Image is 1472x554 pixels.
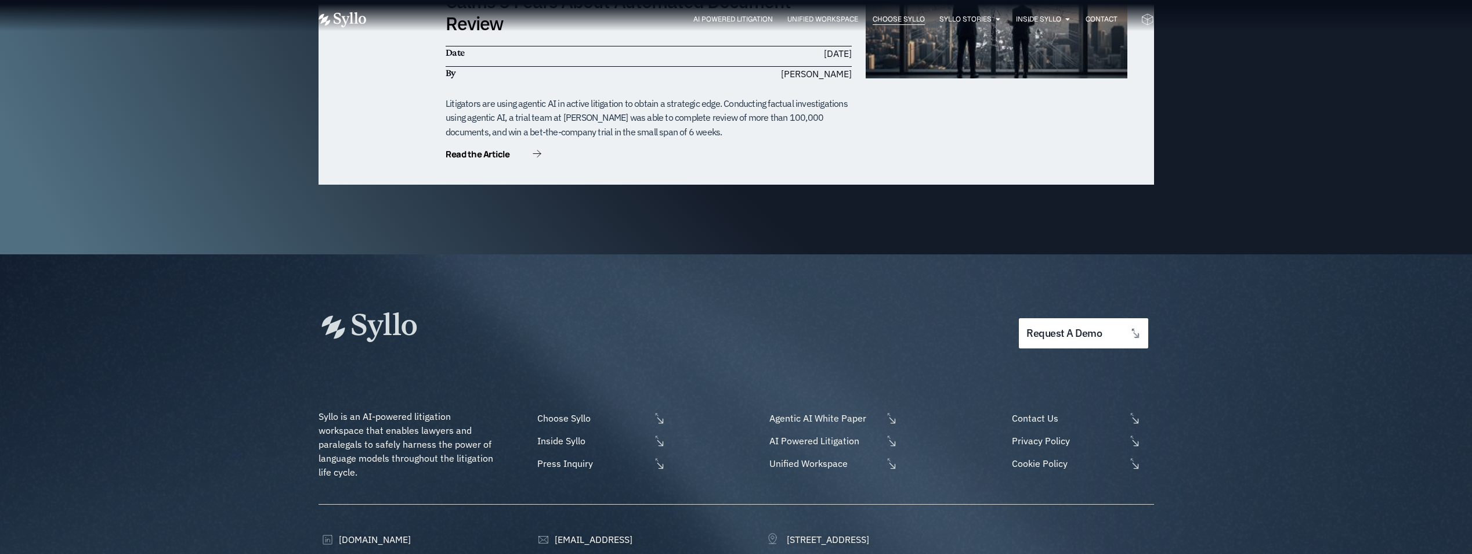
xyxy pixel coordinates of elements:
[939,14,992,24] a: Syllo Stories
[552,533,632,546] span: [EMAIL_ADDRESS]
[446,46,643,59] h6: Date
[784,533,869,546] span: [STREET_ADDRESS]
[446,150,509,159] span: Read the Article
[766,411,883,425] span: Agentic AI White Paper
[1026,328,1102,339] span: request a demo
[336,533,411,546] span: [DOMAIN_NAME]
[534,434,666,448] a: Inside Syllo
[787,14,858,24] a: Unified Workspace
[1009,411,1153,425] a: Contact Us
[534,456,650,470] span: Press Inquiry
[446,150,541,161] a: Read the Article
[766,456,883,470] span: Unified Workspace
[693,14,773,24] a: AI Powered Litigation
[766,411,898,425] a: Agentic AI White Paper
[766,434,898,448] a: AI Powered Litigation
[766,434,883,448] span: AI Powered Litigation
[389,14,1117,25] nav: Menu
[534,533,632,546] a: [EMAIL_ADDRESS]
[1016,14,1061,24] a: Inside Syllo
[1009,434,1153,448] a: Privacy Policy
[446,96,852,139] div: Litigators are using agentic AI in active litigation to obtain a strategic edge. Conducting factu...
[446,67,643,80] h6: By
[534,434,650,448] span: Inside Syllo
[1009,456,1153,470] a: Cookie Policy
[766,533,869,546] a: [STREET_ADDRESS]
[1019,318,1148,349] a: request a demo
[781,67,852,81] span: [PERSON_NAME]
[534,411,650,425] span: Choose Syllo
[873,14,925,24] a: Choose Syllo
[766,456,898,470] a: Unified Workspace
[1009,411,1125,425] span: Contact Us
[319,411,496,478] span: Syllo is an AI-powered litigation workspace that enables lawyers and paralegals to safely harness...
[534,411,666,425] a: Choose Syllo
[1009,456,1125,470] span: Cookie Policy
[389,14,1117,25] div: Menu Toggle
[1086,14,1117,24] a: Contact
[1009,434,1125,448] span: Privacy Policy
[534,456,666,470] a: Press Inquiry
[319,12,366,27] img: Vector
[824,48,852,59] time: [DATE]
[319,533,411,546] a: [DOMAIN_NAME]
